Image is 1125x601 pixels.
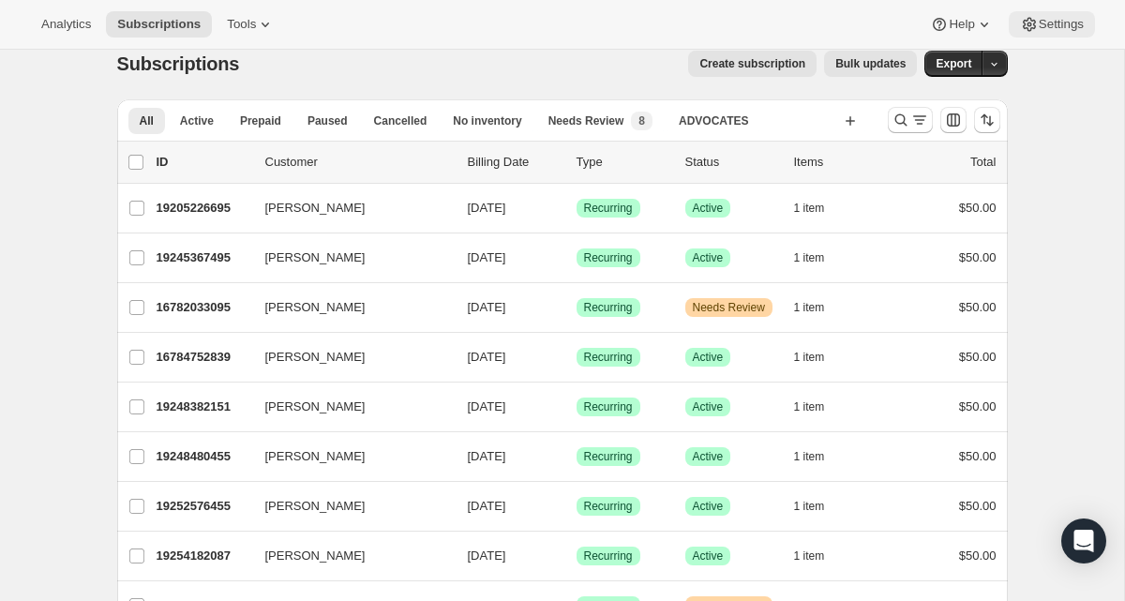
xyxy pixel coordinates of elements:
button: 1 item [794,294,846,321]
div: 19248480455[PERSON_NAME][DATE]SuccessRecurringSuccessActive1 item$50.00 [157,443,997,470]
span: [DATE] [468,201,506,215]
span: Subscriptions [117,17,201,32]
div: Open Intercom Messenger [1061,518,1106,563]
button: [PERSON_NAME] [254,342,442,372]
button: Export [924,51,982,77]
button: Search and filter results [888,107,933,133]
button: 1 item [794,344,846,370]
span: Tools [227,17,256,32]
div: 19205226695[PERSON_NAME][DATE]SuccessRecurringSuccessActive1 item$50.00 [157,195,997,221]
span: Paused [307,113,348,128]
span: $50.00 [959,350,997,364]
span: ADVOCATES [679,113,748,128]
span: Active [693,399,724,414]
span: 1 item [794,548,825,563]
span: [PERSON_NAME] [265,348,366,367]
div: 16784752839[PERSON_NAME][DATE]SuccessRecurringSuccessActive1 item$50.00 [157,344,997,370]
span: [PERSON_NAME] [265,547,366,565]
span: Subscriptions [117,53,240,74]
div: 16782033095[PERSON_NAME][DATE]SuccessRecurringWarningNeeds Review1 item$50.00 [157,294,997,321]
span: [DATE] [468,250,506,264]
span: $50.00 [959,201,997,215]
span: Cancelled [374,113,427,128]
button: [PERSON_NAME] [254,442,442,472]
span: Active [693,548,724,563]
p: Customer [265,153,453,172]
span: Needs Review [548,113,624,128]
button: Settings [1009,11,1095,38]
button: [PERSON_NAME] [254,193,442,223]
button: Sort the results [974,107,1000,133]
button: [PERSON_NAME] [254,541,442,571]
button: Create subscription [688,51,817,77]
span: Recurring [584,201,633,216]
span: Needs Review [693,300,765,315]
span: All [140,113,154,128]
button: Help [919,11,1004,38]
div: Items [794,153,888,172]
span: [DATE] [468,499,506,513]
span: Recurring [584,548,633,563]
div: 19245367495[PERSON_NAME][DATE]SuccessRecurringSuccessActive1 item$50.00 [157,245,997,271]
div: 19254182087[PERSON_NAME][DATE]SuccessRecurringSuccessActive1 item$50.00 [157,543,997,569]
button: Bulk updates [824,51,917,77]
span: Bulk updates [835,56,906,71]
span: 1 item [794,300,825,315]
span: [PERSON_NAME] [265,497,366,516]
span: [DATE] [468,548,506,563]
button: Analytics [30,11,102,38]
span: [PERSON_NAME] [265,298,366,317]
span: Active [180,113,214,128]
button: 1 item [794,195,846,221]
span: 1 item [794,250,825,265]
p: 19205226695 [157,199,250,218]
button: [PERSON_NAME] [254,293,442,323]
span: Active [693,250,724,265]
button: 1 item [794,394,846,420]
span: [DATE] [468,449,506,463]
span: Active [693,499,724,514]
div: 19252576455[PERSON_NAME][DATE]SuccessRecurringSuccessActive1 item$50.00 [157,493,997,519]
span: $50.00 [959,548,997,563]
span: Settings [1039,17,1084,32]
span: Active [693,201,724,216]
span: Recurring [584,399,633,414]
span: $50.00 [959,399,997,413]
p: Billing Date [468,153,562,172]
button: Subscriptions [106,11,212,38]
button: Customize table column order and visibility [940,107,967,133]
p: Total [970,153,996,172]
span: Recurring [584,250,633,265]
div: Type [577,153,670,172]
p: 19248382151 [157,398,250,416]
span: Analytics [41,17,91,32]
span: Recurring [584,449,633,464]
span: 1 item [794,350,825,365]
span: Recurring [584,499,633,514]
span: [PERSON_NAME] [265,199,366,218]
div: IDCustomerBilling DateTypeStatusItemsTotal [157,153,997,172]
span: Recurring [584,300,633,315]
span: [PERSON_NAME] [265,248,366,267]
button: Tools [216,11,286,38]
div: 19248382151[PERSON_NAME][DATE]SuccessRecurringSuccessActive1 item$50.00 [157,394,997,420]
span: Active [693,350,724,365]
p: 19254182087 [157,547,250,565]
span: Recurring [584,350,633,365]
button: 1 item [794,443,846,470]
p: 16782033095 [157,298,250,317]
span: 1 item [794,201,825,216]
span: Export [936,56,971,71]
span: No inventory [453,113,521,128]
p: Status [685,153,779,172]
span: [DATE] [468,300,506,314]
button: [PERSON_NAME] [254,491,442,521]
p: 16784752839 [157,348,250,367]
span: $50.00 [959,300,997,314]
button: [PERSON_NAME] [254,243,442,273]
span: 1 item [794,499,825,514]
span: 1 item [794,449,825,464]
button: Create new view [835,108,865,134]
span: [PERSON_NAME] [265,398,366,416]
button: 1 item [794,543,846,569]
